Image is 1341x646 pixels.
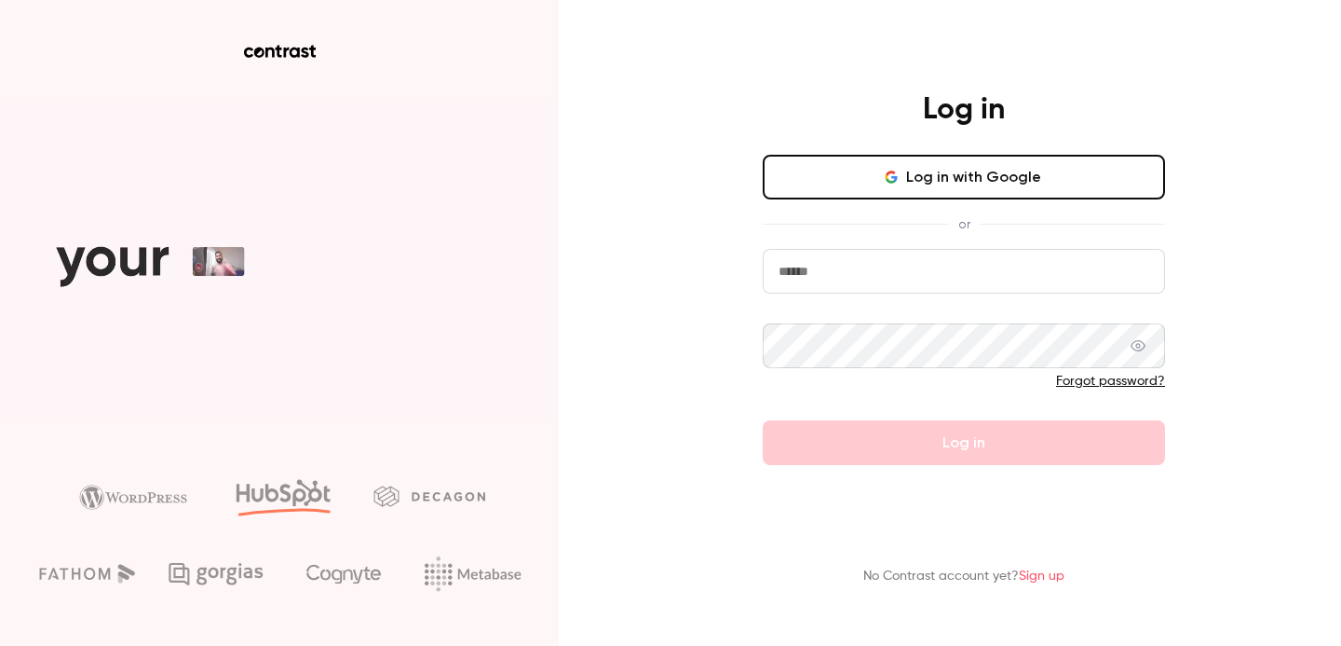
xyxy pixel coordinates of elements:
[863,567,1064,586] p: No Contrast account yet?
[373,486,485,506] img: decagon
[949,214,980,234] span: or
[923,91,1005,129] h4: Log in
[763,155,1165,199] button: Log in with Google
[1019,570,1064,583] a: Sign up
[1056,375,1165,388] a: Forgot password?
